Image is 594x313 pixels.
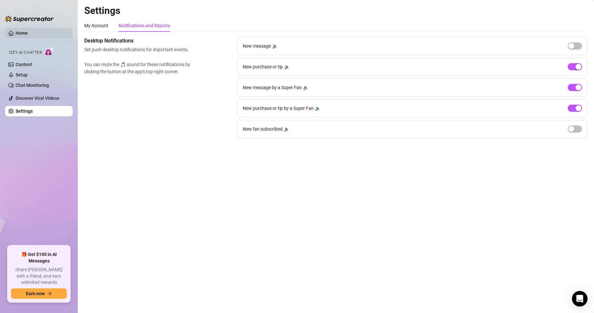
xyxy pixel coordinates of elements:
a: Content [16,62,32,67]
span: Set push desktop notifications for important events. [84,46,193,53]
span: Izzy AI Chatter [9,50,42,56]
a: Settings [16,109,33,114]
div: 🔉 [272,42,278,50]
img: logo-BBDzfeDw.svg [5,16,54,22]
div: Notifications and Reports [119,22,170,29]
span: New message by a Super Fan [243,84,302,91]
a: Chat Monitoring [16,83,49,88]
div: 🔉 [315,105,320,112]
span: Desktop Notifications [84,37,193,45]
span: You can mute the 🎵 sound for these notifications by clicking the button at the app's top-right co... [84,61,193,75]
span: Earn now [26,291,45,296]
a: Setup [16,72,28,77]
div: 🔉 [284,63,290,70]
a: Home [16,30,28,36]
span: New purchase or tip [243,63,283,70]
span: arrow-right [47,291,52,296]
span: Share [PERSON_NAME] with a friend, and earn unlimited rewards [11,267,67,286]
div: 🔉 [284,125,289,133]
div: My Account [84,22,108,29]
span: New purchase or tip by a Super Fan [243,105,314,112]
span: New message [243,42,271,50]
a: Discover Viral Videos [16,96,59,101]
div: Open Intercom Messenger [572,291,588,307]
button: Earn nowarrow-right [11,288,67,299]
span: New fan subscribed [243,125,283,133]
h2: Settings [84,5,588,17]
img: AI Chatter [44,47,54,56]
div: 🔉 [303,84,309,91]
span: 🎁 Get $100 in AI Messages [11,251,67,264]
